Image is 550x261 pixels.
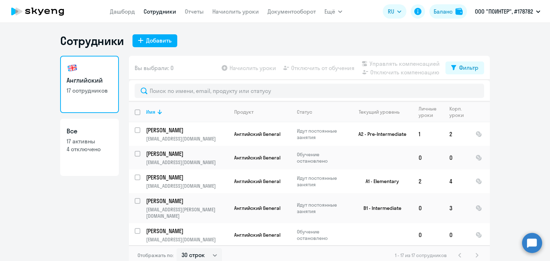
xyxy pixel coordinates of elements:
a: [PERSON_NAME] [146,197,228,205]
img: english [67,62,78,74]
input: Поиск по имени, email, продукту или статусу [135,84,484,98]
a: [PERSON_NAME] [146,227,228,235]
a: Английский17 сотрудников [60,56,119,113]
p: [EMAIL_ADDRESS][PERSON_NAME][DOMAIN_NAME] [146,206,228,219]
a: Дашборд [110,8,135,15]
p: Обучение остановлено [297,151,346,164]
div: Продукт [234,109,254,115]
div: Личные уроки [419,105,439,118]
td: 2 [413,169,444,193]
p: 17 сотрудников [67,87,112,94]
a: Отчеты [185,8,204,15]
p: [EMAIL_ADDRESS][DOMAIN_NAME] [146,136,228,142]
td: A1 - Elementary [346,169,413,193]
div: Баланс [434,7,453,16]
button: Фильтр [445,61,484,74]
button: Ещё [324,4,342,19]
button: ООО "ПОИНТЕР", #178782 [471,3,544,20]
span: 1 - 17 из 17 сотрудников [395,252,447,258]
p: [EMAIL_ADDRESS][DOMAIN_NAME] [146,183,228,189]
div: Корп. уроки [449,105,465,118]
td: 0 [413,146,444,169]
div: Имя [146,109,155,115]
p: Идут постоянные занятия [297,202,346,215]
a: Начислить уроки [212,8,259,15]
span: Вы выбрали: 0 [135,64,174,72]
span: Английский General [234,154,280,161]
span: Ещё [324,7,335,16]
h3: Все [67,127,112,136]
span: Английский General [234,131,280,137]
a: [PERSON_NAME] [146,150,228,158]
a: [PERSON_NAME] [146,126,228,134]
td: 1 [413,122,444,146]
span: RU [388,7,394,16]
td: B1 - Intermediate [346,193,413,223]
p: ООО "ПОИНТЕР", #178782 [475,7,533,16]
a: Документооборот [267,8,316,15]
td: 0 [444,223,470,247]
span: Английский General [234,205,280,211]
td: 0 [413,193,444,223]
div: Текущий уровень [359,109,400,115]
p: [PERSON_NAME] [146,227,227,235]
img: balance [455,8,463,15]
a: [PERSON_NAME] [146,173,228,181]
div: Статус [297,109,312,115]
td: A2 - Pre-Intermediate [346,122,413,146]
td: 4 [444,169,470,193]
p: [PERSON_NAME] [146,126,227,134]
td: 0 [444,146,470,169]
a: Сотрудники [144,8,176,15]
button: Добавить [132,34,177,47]
p: [EMAIL_ADDRESS][DOMAIN_NAME] [146,236,228,243]
p: Идут постоянные занятия [297,128,346,141]
div: Фильтр [459,63,478,72]
p: 4 отключено [67,145,112,153]
p: [EMAIL_ADDRESS][DOMAIN_NAME] [146,159,228,166]
p: 17 активны [67,137,112,145]
div: Статус [297,109,346,115]
h1: Сотрудники [60,34,124,48]
div: Личные уроки [419,105,443,118]
button: RU [383,4,406,19]
td: 3 [444,193,470,223]
p: [PERSON_NAME] [146,197,227,205]
p: [PERSON_NAME] [146,150,227,158]
p: [PERSON_NAME] [146,173,227,181]
button: Балансbalance [429,4,467,19]
div: Корп. уроки [449,105,469,118]
td: 0 [413,223,444,247]
div: Текущий уровень [352,109,412,115]
span: Отображать по: [137,252,174,258]
div: Добавить [146,36,172,45]
td: 2 [444,122,470,146]
div: Продукт [234,109,291,115]
span: Английский General [234,178,280,184]
p: Обучение остановлено [297,228,346,241]
h3: Английский [67,76,112,85]
a: Все17 активны4 отключено [60,119,119,176]
p: Идут постоянные занятия [297,175,346,188]
span: Английский General [234,232,280,238]
div: Имя [146,109,228,115]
